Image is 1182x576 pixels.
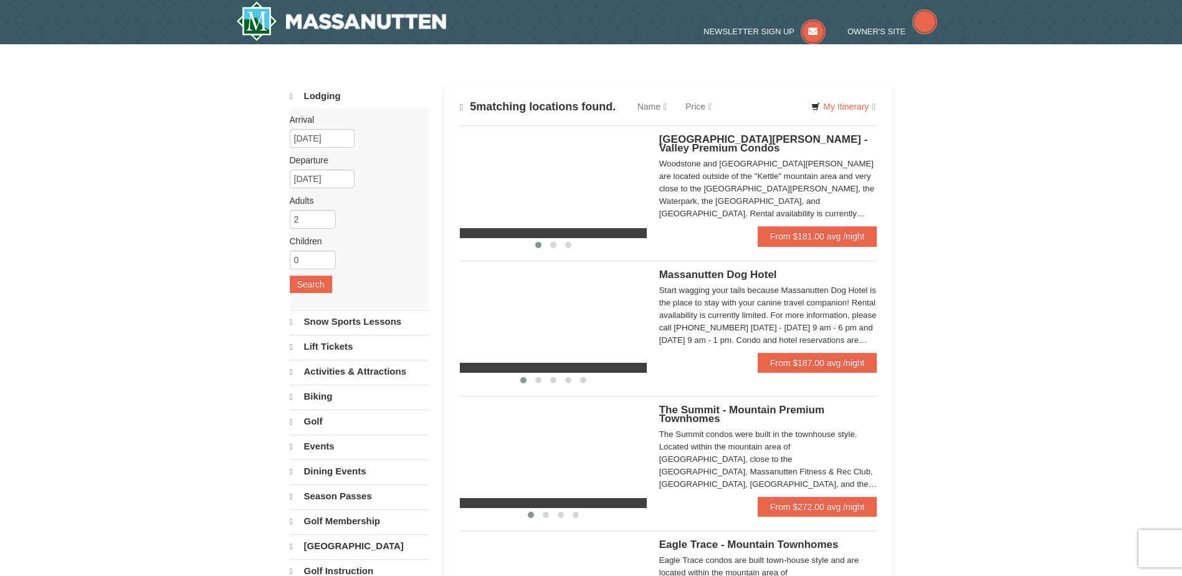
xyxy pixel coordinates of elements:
[703,27,794,36] span: Newsletter Sign Up
[290,385,429,408] a: Biking
[659,133,868,154] span: [GEOGRAPHIC_DATA][PERSON_NAME] - Valley Premium Condos
[290,85,429,108] a: Lodging
[290,235,419,247] label: Children
[290,194,419,207] label: Adults
[290,310,429,334] a: Snow Sports Lessons
[290,509,429,533] a: Golf Membership
[290,459,429,483] a: Dining Events
[290,113,419,126] label: Arrival
[290,484,429,508] a: Season Passes
[290,410,429,433] a: Golf
[659,539,839,550] span: Eagle Trace - Mountain Townhomes
[676,94,721,119] a: Price
[847,27,937,36] a: Owner's Site
[703,27,826,36] a: Newsletter Sign Up
[236,1,447,41] a: Massanutten Resort
[290,360,429,383] a: Activities & Attractions
[659,428,877,491] div: The Summit condos were built in the townhouse style. Located within the mountain area of [GEOGRAP...
[628,94,676,119] a: Name
[290,534,429,558] a: [GEOGRAPHIC_DATA]
[803,97,883,116] a: My Itinerary
[290,154,419,166] label: Departure
[758,353,877,373] a: From $187.00 avg /night
[659,284,877,347] div: Start wagging your tails because Massanutten Dog Hotel is the place to stay with your canine trav...
[236,1,447,41] img: Massanutten Resort Logo
[847,27,906,36] span: Owner's Site
[758,226,877,246] a: From $181.00 avg /night
[659,158,877,220] div: Woodstone and [GEOGRAPHIC_DATA][PERSON_NAME] are located outside of the "Kettle" mountain area an...
[290,434,429,458] a: Events
[659,269,777,281] span: Massanutten Dog Hotel
[758,497,877,517] a: From $272.00 avg /night
[659,404,824,425] span: The Summit - Mountain Premium Townhomes
[290,276,332,293] button: Search
[290,335,429,358] a: Lift Tickets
